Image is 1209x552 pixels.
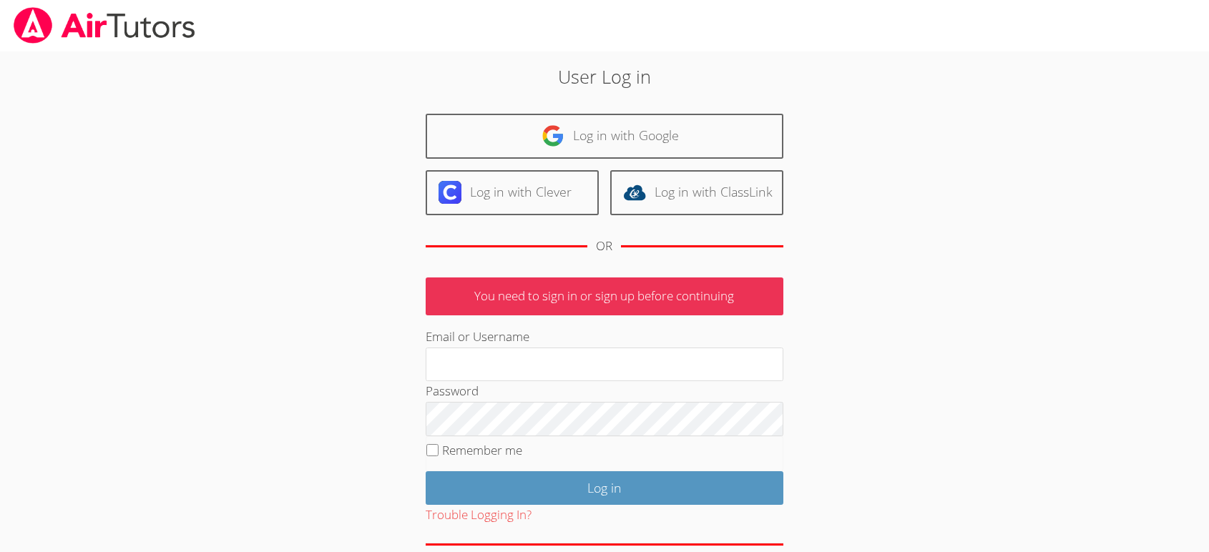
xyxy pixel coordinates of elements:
a: Log in with Google [426,114,783,159]
label: Email or Username [426,328,529,345]
img: clever-logo-6eab21bc6e7a338710f1a6ff85c0baf02591cd810cc4098c63d3a4b26e2feb20.svg [439,181,461,204]
label: Password [426,383,479,399]
img: classlink-logo-d6bb404cc1216ec64c9a2012d9dc4662098be43eaf13dc465df04b49fa7ab582.svg [623,181,646,204]
img: airtutors_banner-c4298cdbf04f3fff15de1276eac7730deb9818008684d7c2e4769d2f7ddbe033.png [12,7,197,44]
img: google-logo-50288ca7cdecda66e5e0955fdab243c47b7ad437acaf1139b6f446037453330a.svg [542,124,564,147]
h2: User Log in [278,63,931,90]
button: Trouble Logging In? [426,505,532,526]
a: Log in with Clever [426,170,599,215]
label: Remember me [442,442,522,458]
input: Log in [426,471,783,505]
p: You need to sign in or sign up before continuing [426,277,783,315]
a: Log in with ClassLink [610,170,783,215]
div: OR [596,236,612,257]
